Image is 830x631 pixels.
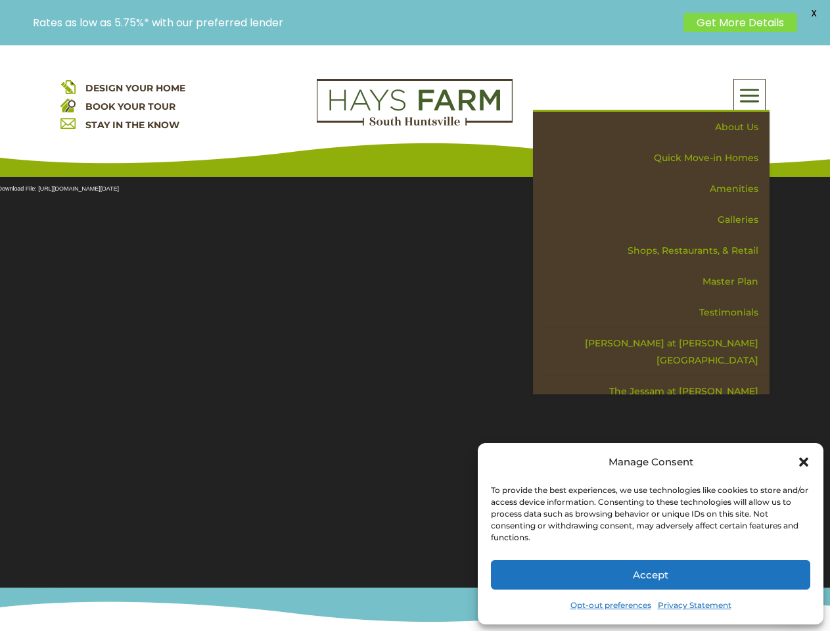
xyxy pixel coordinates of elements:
p: Rates as low as 5.75%* with our preferred lender [33,16,677,29]
a: hays farm homes huntsville development [317,117,513,129]
img: Logo [317,79,513,126]
div: To provide the best experiences, we use technologies like cookies to store and/or access device i... [491,484,809,544]
a: Get More Details [683,13,797,32]
a: Opt-out preferences [570,596,651,615]
a: About Us [542,112,770,143]
span: X [804,3,823,23]
div: Close dialog [797,456,810,469]
a: [PERSON_NAME] at [PERSON_NAME][GEOGRAPHIC_DATA] [542,328,770,376]
a: Quick Move-in Homes [542,143,770,174]
div: Manage Consent [609,453,693,471]
a: Galleries [542,204,770,235]
a: BOOK YOUR TOUR [85,101,175,112]
a: Privacy Statement [658,596,731,615]
a: The Jessam at [PERSON_NAME][GEOGRAPHIC_DATA] [542,376,770,424]
a: Master Plan [542,266,770,297]
a: Testimonials [542,297,770,328]
a: STAY IN THE KNOW [85,119,179,131]
a: Shops, Restaurants, & Retail [542,235,770,266]
a: Amenities [542,174,770,204]
img: design your home [60,79,76,94]
img: book your home tour [60,97,76,112]
a: DESIGN YOUR HOME [85,82,185,94]
button: Accept [491,560,810,590]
